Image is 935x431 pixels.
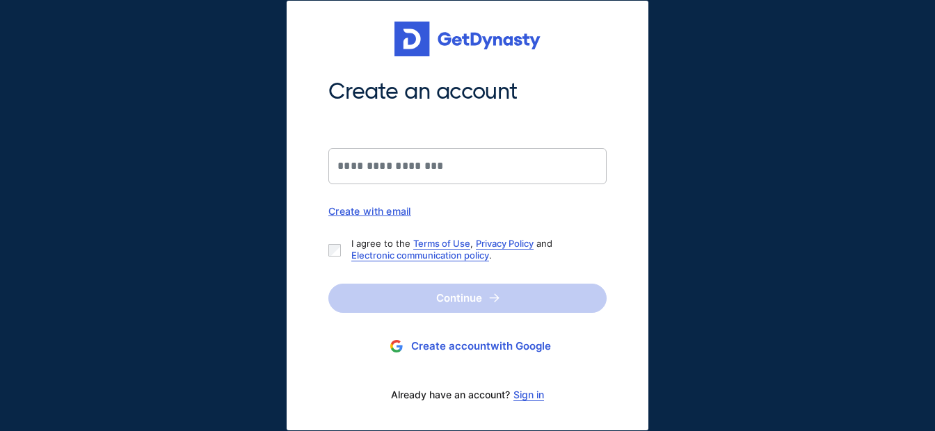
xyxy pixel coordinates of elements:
[351,250,489,261] a: Electronic communication policy
[328,334,607,359] button: Create accountwith Google
[413,238,470,249] a: Terms of Use
[476,238,534,249] a: Privacy Policy
[513,389,544,400] a: Sign in
[328,205,607,217] div: Create with email
[328,77,607,106] span: Create an account
[328,380,607,409] div: Already have an account?
[394,22,541,56] img: Get started for free with Dynasty Trust Company
[351,238,596,261] p: I agree to the , and .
